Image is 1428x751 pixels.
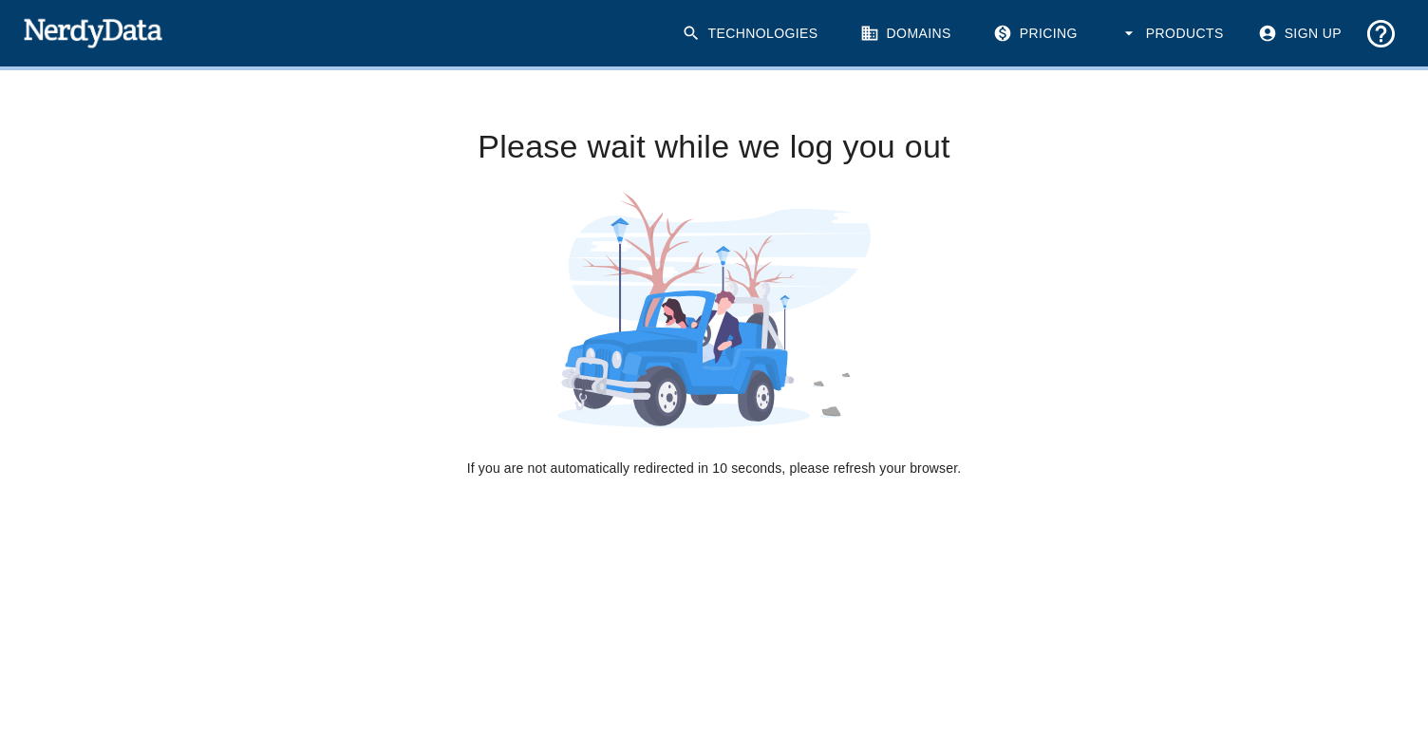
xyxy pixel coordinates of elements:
[670,9,834,58] a: Technologies
[982,9,1093,58] a: Pricing
[1108,9,1239,58] button: Products
[849,9,967,58] a: Domains
[1357,9,1405,58] button: Support and Documentation
[23,13,162,51] img: NerdyData.com
[1247,9,1357,58] a: Sign Up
